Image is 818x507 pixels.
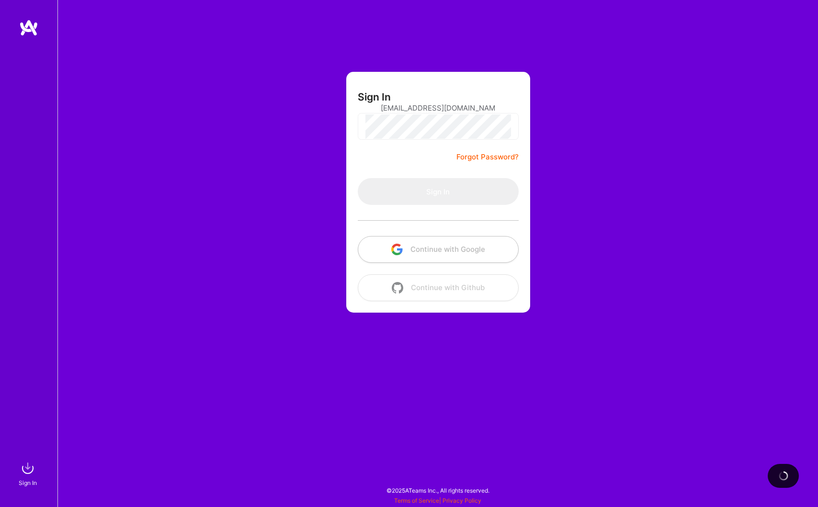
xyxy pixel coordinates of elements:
[394,497,481,504] span: |
[57,478,818,502] div: © 2025 ATeams Inc., All rights reserved.
[18,459,37,478] img: sign in
[20,459,37,488] a: sign inSign In
[358,91,391,103] h3: Sign In
[394,497,439,504] a: Terms of Service
[391,244,403,255] img: icon
[778,470,789,482] img: loading
[381,96,496,120] input: Email...
[456,151,519,163] a: Forgot Password?
[443,497,481,504] a: Privacy Policy
[392,282,403,293] img: icon
[19,478,37,488] div: Sign In
[358,236,519,263] button: Continue with Google
[19,19,38,36] img: logo
[358,178,519,205] button: Sign In
[358,274,519,301] button: Continue with Github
